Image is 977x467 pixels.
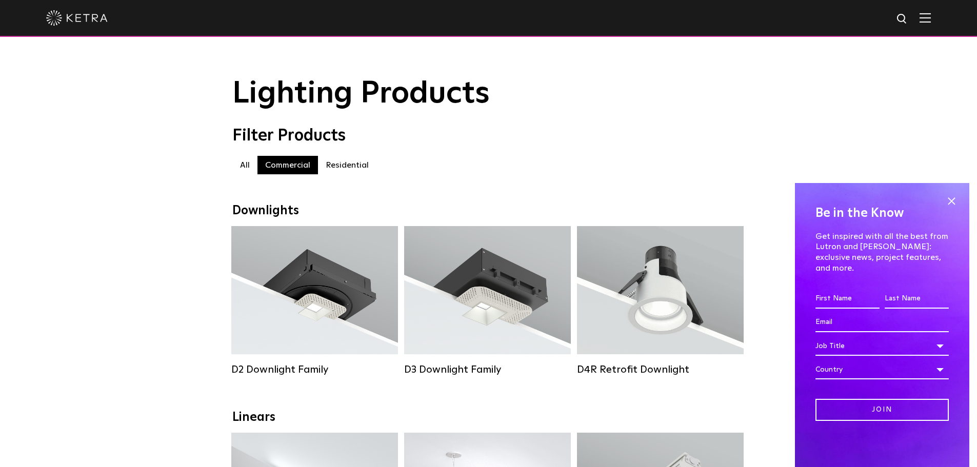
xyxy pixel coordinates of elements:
div: Country [815,360,949,379]
label: Residential [318,156,376,174]
img: Hamburger%20Nav.svg [920,13,931,23]
input: First Name [815,289,880,309]
div: D2 Downlight Family [231,363,398,376]
div: D3 Downlight Family [404,363,571,376]
label: All [232,156,257,174]
div: Job Title [815,336,949,356]
a: D3 Downlight Family Lumen Output:700 / 900 / 1100Colors:White / Black / Silver / Bronze / Paintab... [404,226,571,376]
div: D4R Retrofit Downlight [577,363,744,376]
a: D4R Retrofit Downlight Lumen Output:800Colors:White / BlackBeam Angles:15° / 25° / 40° / 60°Watta... [577,226,744,376]
span: Lighting Products [232,78,490,109]
img: ketra-logo-2019-white [46,10,108,26]
input: Join [815,399,949,421]
div: Linears [232,410,745,425]
input: Email [815,313,949,332]
h4: Be in the Know [815,204,949,223]
input: Last Name [885,289,949,309]
div: Filter Products [232,126,745,146]
img: search icon [896,13,909,26]
p: Get inspired with all the best from Lutron and [PERSON_NAME]: exclusive news, project features, a... [815,231,949,274]
div: Downlights [232,204,745,218]
label: Commercial [257,156,318,174]
a: D2 Downlight Family Lumen Output:1200Colors:White / Black / Gloss Black / Silver / Bronze / Silve... [231,226,398,376]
